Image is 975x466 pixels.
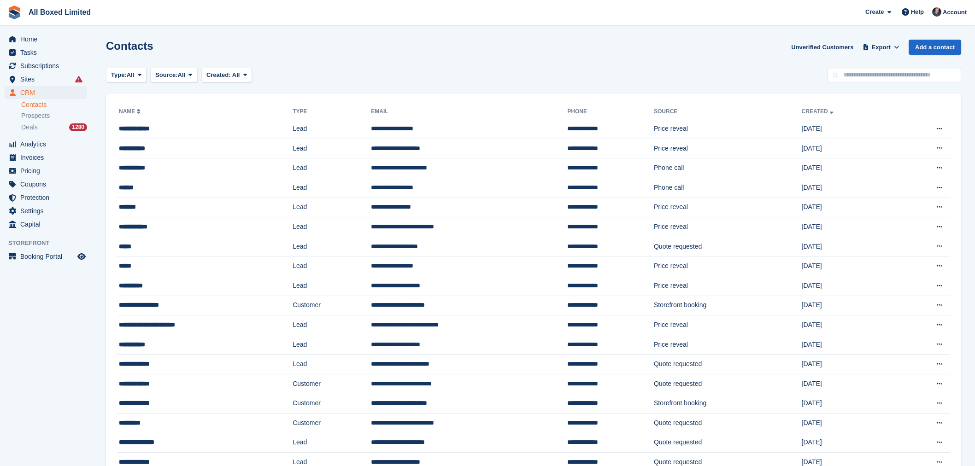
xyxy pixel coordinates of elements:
td: Lead [293,276,371,296]
span: Home [20,33,76,46]
a: Add a contact [909,40,961,55]
td: Lead [293,315,371,335]
td: [DATE] [802,414,896,433]
td: Price reveal [654,217,802,237]
td: Quote requested [654,433,802,453]
td: Lead [293,256,371,276]
a: menu [5,218,87,231]
td: Customer [293,394,371,414]
a: menu [5,86,87,99]
td: Lead [293,217,371,237]
button: Created: All [201,68,252,83]
td: Lead [293,119,371,139]
span: Created: [206,71,231,78]
td: Price reveal [654,276,802,296]
span: Invoices [20,151,76,164]
td: Price reveal [654,256,802,276]
td: [DATE] [802,158,896,178]
a: menu [5,138,87,151]
td: Lead [293,198,371,217]
a: Prospects [21,111,87,121]
a: Name [119,108,142,115]
img: Dan Goss [932,7,941,17]
td: Quote requested [654,414,802,433]
a: menu [5,191,87,204]
td: [DATE] [802,335,896,355]
a: Preview store [76,251,87,262]
td: Storefront booking [654,296,802,315]
span: Help [911,7,924,17]
span: Deals [21,123,38,132]
td: [DATE] [802,198,896,217]
span: Create [865,7,884,17]
span: Account [943,8,967,17]
a: All Boxed Limited [25,5,94,20]
span: Protection [20,191,76,204]
a: menu [5,164,87,177]
span: CRM [20,86,76,99]
th: Email [371,105,567,119]
span: Analytics [20,138,76,151]
td: [DATE] [802,433,896,453]
td: Customer [293,296,371,315]
span: Booking Portal [20,250,76,263]
td: [DATE] [802,139,896,158]
img: stora-icon-8386f47178a22dfd0bd8f6a31ec36ba5ce8667c1dd55bd0f319d3a0aa187defe.svg [7,6,21,19]
td: Customer [293,414,371,433]
th: Phone [567,105,654,119]
a: menu [5,151,87,164]
td: Price reveal [654,119,802,139]
span: Subscriptions [20,59,76,72]
td: [DATE] [802,256,896,276]
a: menu [5,250,87,263]
td: Quote requested [654,355,802,374]
td: Lead [293,335,371,355]
td: Price reveal [654,139,802,158]
span: Prospects [21,111,50,120]
span: Tasks [20,46,76,59]
a: menu [5,178,87,191]
a: menu [5,204,87,217]
td: Price reveal [654,315,802,335]
th: Source [654,105,802,119]
span: Export [872,43,891,52]
td: [DATE] [802,315,896,335]
td: Lead [293,178,371,198]
a: Deals 1280 [21,122,87,132]
td: Phone call [654,158,802,178]
td: [DATE] [802,178,896,198]
button: Export [861,40,901,55]
td: [DATE] [802,237,896,256]
span: All [178,70,186,80]
span: Settings [20,204,76,217]
span: Storefront [8,239,92,248]
button: Type: All [106,68,147,83]
td: Lead [293,139,371,158]
span: Capital [20,218,76,231]
a: menu [5,59,87,72]
td: [DATE] [802,119,896,139]
td: [DATE] [802,296,896,315]
td: Storefront booking [654,394,802,414]
a: menu [5,73,87,86]
td: Price reveal [654,335,802,355]
td: Lead [293,237,371,256]
th: Type [293,105,371,119]
i: Smart entry sync failures have occurred [75,76,82,83]
td: [DATE] [802,374,896,394]
span: Source: [155,70,177,80]
a: menu [5,33,87,46]
td: Quote requested [654,374,802,394]
h1: Contacts [106,40,153,52]
div: 1280 [69,123,87,131]
span: Pricing [20,164,76,177]
button: Source: All [150,68,198,83]
span: All [127,70,135,80]
td: Phone call [654,178,802,198]
span: Sites [20,73,76,86]
span: Coupons [20,178,76,191]
td: Price reveal [654,198,802,217]
td: [DATE] [802,355,896,374]
td: Lead [293,433,371,453]
td: Lead [293,355,371,374]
